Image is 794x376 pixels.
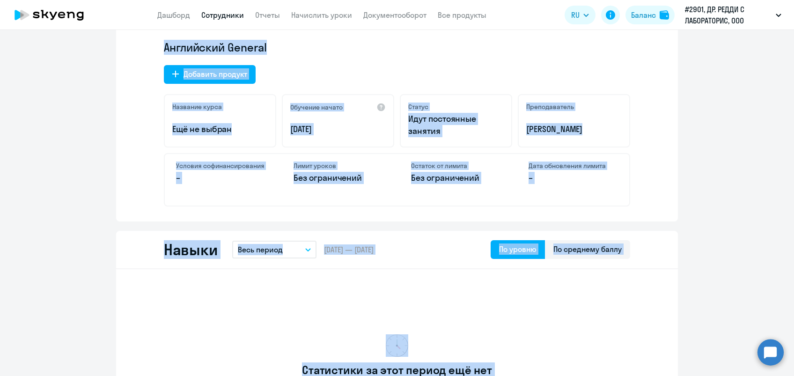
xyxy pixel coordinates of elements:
[625,6,675,24] button: Балансbalance
[660,10,669,20] img: balance
[499,243,537,255] div: По уровню
[526,123,622,135] p: [PERSON_NAME]
[363,10,426,20] a: Документооборот
[411,162,500,170] h4: Остаток от лимита
[290,103,343,111] h5: Обучение начато
[438,10,486,20] a: Все продукты
[408,113,504,137] p: Идут постоянные занятия
[526,103,574,111] h5: Преподаватель
[571,9,580,21] span: RU
[184,68,247,80] div: Добавить продукт
[565,6,595,24] button: RU
[164,240,217,259] h2: Навыки
[164,40,267,55] span: Английский General
[411,172,500,184] p: Без ограничений
[685,4,772,26] p: #2901, ДР. РЕДДИ С ЛАБОРАТОРИС, ООО
[386,334,408,357] img: no-data
[294,162,383,170] h4: Лимит уроков
[529,162,618,170] h4: Дата обновления лимита
[176,172,265,184] p: –
[176,162,265,170] h4: Условия софинансирования
[408,103,428,111] h5: Статус
[164,65,256,84] button: Добавить продукт
[172,103,222,111] h5: Название курса
[631,9,656,21] div: Баланс
[157,10,190,20] a: Дашборд
[291,10,352,20] a: Начислить уроки
[294,172,383,184] p: Без ограничений
[680,4,786,26] button: #2901, ДР. РЕДДИ С ЛАБОРАТОРИС, ООО
[238,244,283,255] p: Весь период
[232,241,316,258] button: Весь период
[529,172,618,184] p: –
[553,243,622,255] div: По среднему баллу
[201,10,244,20] a: Сотрудники
[324,244,374,255] span: [DATE] — [DATE]
[290,123,386,135] p: [DATE]
[172,123,268,135] p: Ещё не выбран
[255,10,280,20] a: Отчеты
